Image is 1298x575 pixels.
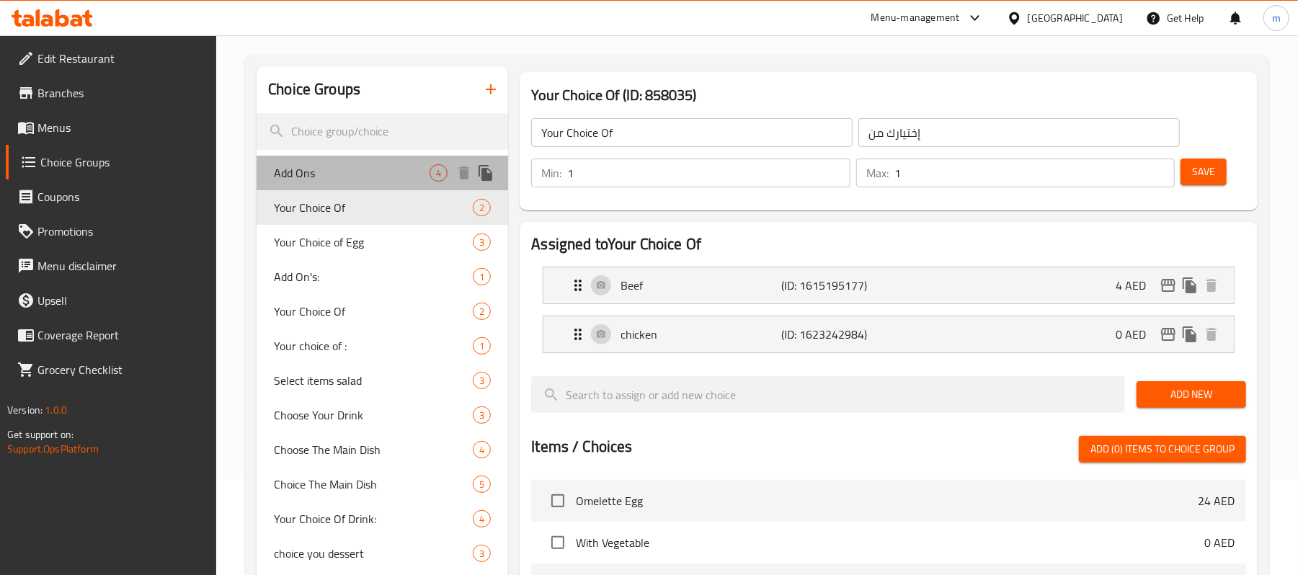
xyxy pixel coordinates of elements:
[257,259,508,294] div: Add On's:1
[543,316,1234,352] div: Expand
[6,352,217,387] a: Grocery Checklist
[473,337,491,355] div: Choices
[473,268,491,285] div: Choices
[621,326,781,343] p: chicken
[6,249,217,283] a: Menu disclaimer
[1148,385,1235,404] span: Add New
[541,164,561,182] p: Min:
[1079,436,1246,463] button: Add (0) items to choice group
[274,476,473,493] span: Choice The Main Dish
[453,162,475,184] button: delete
[473,441,491,458] div: Choices
[6,110,217,145] a: Menus
[1198,492,1235,509] p: 24 AED
[621,277,781,294] p: Beef
[1157,324,1179,345] button: edit
[37,326,205,344] span: Coverage Report
[782,326,889,343] p: (ID: 1623242984)
[473,303,491,320] div: Choices
[37,119,205,136] span: Menus
[474,305,490,318] span: 2
[473,476,491,493] div: Choices
[45,401,67,419] span: 1.0.0
[531,84,1246,107] h3: Your Choice Of (ID: 858035)
[257,502,508,536] div: Your Choice Of Drink:4
[7,425,74,444] span: Get support on:
[257,156,508,190] div: Add Ons4deleteduplicate
[257,536,508,571] div: choice you dessert3
[474,270,490,284] span: 1
[6,76,217,110] a: Branches
[1272,10,1281,26] span: m
[531,310,1246,359] li: Expand
[531,261,1246,310] li: Expand
[430,164,448,182] div: Choices
[474,339,490,353] span: 1
[37,223,205,240] span: Promotions
[257,294,508,329] div: Your Choice Of2
[474,443,490,457] span: 4
[1192,163,1215,181] span: Save
[257,398,508,432] div: Choose Your Drink3
[274,510,473,527] span: Your Choice Of Drink:
[274,337,473,355] span: Your choice of :
[543,486,573,516] span: Select choice
[1090,440,1235,458] span: Add (0) items to choice group
[473,372,491,389] div: Choices
[474,409,490,422] span: 3
[430,166,447,180] span: 4
[1116,277,1157,294] p: 4 AED
[40,153,205,171] span: Choice Groups
[257,432,508,467] div: Choose The Main Dish4
[274,372,473,389] span: Select items salad
[257,190,508,225] div: Your Choice Of2
[274,406,473,424] span: Choose Your Drink
[37,188,205,205] span: Coupons
[6,179,217,214] a: Coupons
[6,318,217,352] a: Coverage Report
[6,145,217,179] a: Choice Groups
[543,527,573,558] span: Select choice
[37,257,205,275] span: Menu disclaimer
[7,440,99,458] a: Support.OpsPlatform
[1204,534,1235,551] p: 0 AED
[257,329,508,363] div: Your choice of :1
[871,9,960,27] div: Menu-management
[576,492,1198,509] span: Omelette Egg
[257,363,508,398] div: Select items salad3
[1137,381,1246,408] button: Add New
[474,201,490,215] span: 2
[1028,10,1123,26] div: [GEOGRAPHIC_DATA]
[576,534,1204,551] span: With Vegetable
[474,374,490,388] span: 3
[7,401,43,419] span: Version:
[37,84,205,102] span: Branches
[474,236,490,249] span: 3
[274,164,430,182] span: Add Ons
[1201,324,1222,345] button: delete
[37,292,205,309] span: Upsell
[474,512,490,526] span: 4
[257,225,508,259] div: Your Choice of Egg3
[1179,275,1201,296] button: duplicate
[1157,275,1179,296] button: edit
[274,303,473,320] span: Your Choice Of
[268,79,360,100] h2: Choice Groups
[37,50,205,67] span: Edit Restaurant
[274,199,473,216] span: Your Choice Of
[274,268,473,285] span: Add On's:
[274,441,473,458] span: Choose The Main Dish
[274,233,473,251] span: Your Choice of Egg
[473,510,491,527] div: Choices
[782,277,889,294] p: (ID: 1615195177)
[274,545,473,562] span: choice you dessert
[1201,275,1222,296] button: delete
[473,406,491,424] div: Choices
[475,162,497,184] button: duplicate
[1181,159,1227,185] button: Save
[6,41,217,76] a: Edit Restaurant
[474,478,490,491] span: 5
[531,233,1246,255] h2: Assigned to Your Choice Of
[6,283,217,318] a: Upsell
[257,113,508,150] input: search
